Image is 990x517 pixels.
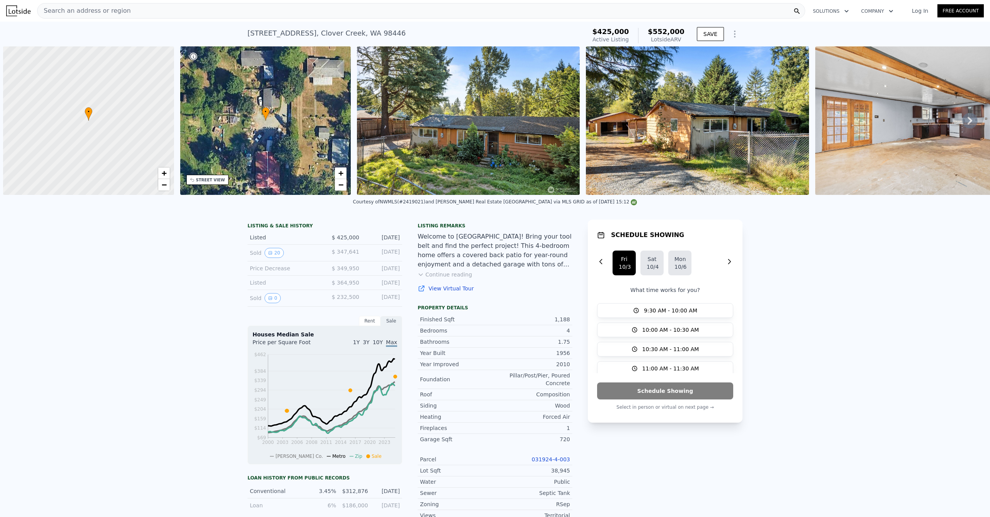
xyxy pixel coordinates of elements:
[365,279,400,287] div: [DATE]
[937,4,984,17] a: Free Account
[420,316,495,323] div: Finished Sqft
[597,286,733,294] p: What time works for you?
[365,293,400,303] div: [DATE]
[247,28,406,39] div: [STREET_ADDRESS] , Clover Creek , WA 98446
[381,316,402,326] div: Sale
[338,168,343,178] span: +
[320,440,332,445] tspan: 2011
[420,375,495,383] div: Foundation
[161,168,166,178] span: +
[247,475,402,481] div: Loan history from public records
[592,27,629,36] span: $425,000
[674,255,685,263] div: Mon
[420,467,495,474] div: Lot Sqft
[247,223,402,230] div: LISTING & SALE HISTORY
[357,46,580,195] img: Sale: 169784835 Parcel: 100475183
[265,293,281,303] button: View historical data
[359,316,381,326] div: Rent
[532,456,570,462] a: 031924-4-003
[85,107,92,121] div: •
[250,279,319,287] div: Listed
[254,406,266,412] tspan: $204
[495,402,570,410] div: Wood
[365,234,400,241] div: [DATE]
[332,234,359,241] span: $ 425,000
[335,440,347,445] tspan: 2014
[309,487,336,495] div: 3.45%
[332,249,359,255] span: $ 347,641
[418,232,572,269] div: Welcome to [GEOGRAPHIC_DATA]! Bring your tool belt and find the perfect project! This 4-bedroom h...
[262,107,270,121] div: •
[386,339,397,347] span: Max
[332,265,359,271] span: $ 349,950
[495,413,570,421] div: Forced Air
[379,440,391,445] tspan: 2023
[647,255,657,263] div: Sat
[592,36,629,43] span: Active Listing
[332,454,345,459] span: Metro
[597,342,733,357] button: 10:30 AM - 11:00 AM
[373,487,400,495] div: [DATE]
[250,248,319,258] div: Sold
[668,251,691,275] button: Mon10/6
[613,251,636,275] button: Fri10/3
[640,251,664,275] button: Sat10/4
[727,26,742,42] button: Show Options
[335,179,346,191] a: Zoom out
[619,263,630,271] div: 10/3
[85,108,92,115] span: •
[418,285,572,292] a: View Virtual Tour
[642,345,699,353] span: 10:30 AM - 11:00 AM
[495,316,570,323] div: 1,188
[903,7,937,15] a: Log In
[254,352,266,357] tspan: $462
[418,305,572,311] div: Property details
[495,489,570,497] div: Septic Tank
[611,230,684,240] h1: SCHEDULE SHOWING
[642,326,699,334] span: 10:00 AM - 10:30 AM
[648,36,684,43] div: Lotside ARV
[364,440,376,445] tspan: 2020
[254,369,266,374] tspan: $384
[642,365,699,372] span: 11:00 AM - 11:30 AM
[341,487,368,495] div: $312,876
[363,339,369,345] span: 3Y
[420,327,495,334] div: Bedrooms
[855,4,900,18] button: Company
[644,307,697,314] span: 9:30 AM - 10:00 AM
[420,489,495,497] div: Sewer
[6,5,31,16] img: Lotside
[158,179,170,191] a: Zoom out
[597,322,733,337] button: 10:00 AM - 10:30 AM
[341,502,368,509] div: $186,000
[495,467,570,474] div: 38,945
[807,4,855,18] button: Solutions
[353,199,637,205] div: Courtesy of NWMLS (#2419021) and [PERSON_NAME] Real Estate [GEOGRAPHIC_DATA] via MLS GRID as of [...
[420,478,495,486] div: Water
[597,361,733,376] button: 11:00 AM - 11:30 AM
[355,454,362,459] span: Zip
[254,425,266,431] tspan: $114
[254,397,266,403] tspan: $249
[253,338,325,351] div: Price per Square Foot
[495,360,570,368] div: 2010
[495,500,570,508] div: RSep
[306,440,318,445] tspan: 2008
[586,46,809,195] img: Sale: 169784835 Parcel: 100475183
[597,403,733,412] p: Select in person or virtual on next page →
[420,338,495,346] div: Bathrooms
[674,263,685,271] div: 10/6
[495,478,570,486] div: Public
[495,435,570,443] div: 720
[495,338,570,346] div: 1.75
[250,234,319,241] div: Listed
[619,255,630,263] div: Fri
[262,108,270,115] span: •
[420,349,495,357] div: Year Built
[196,177,225,183] div: STREET VIEW
[495,349,570,357] div: 1956
[420,435,495,443] div: Garage Sqft
[373,339,383,345] span: 10Y
[350,440,362,445] tspan: 2017
[365,264,400,272] div: [DATE]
